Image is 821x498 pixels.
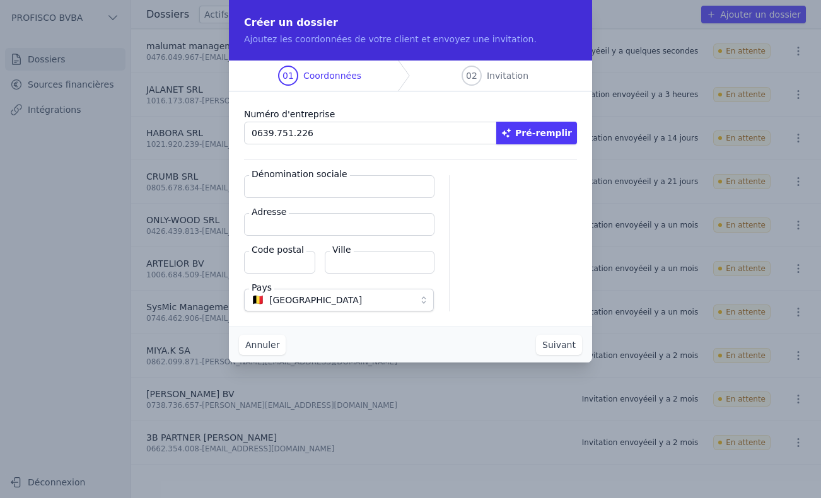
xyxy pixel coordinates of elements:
p: Ajoutez les coordonnées de votre client et envoyez une invitation. [244,33,577,45]
h2: Créer un dossier [244,15,577,30]
label: Numéro d'entreprise [244,107,577,122]
button: Pré-remplir [496,122,577,144]
span: 01 [282,69,294,82]
span: [GEOGRAPHIC_DATA] [269,292,362,308]
span: 02 [466,69,477,82]
span: 🇧🇪 [252,296,264,304]
button: Suivant [536,335,582,355]
label: Ville [330,243,354,256]
label: Dénomination sociale [249,168,350,180]
label: Pays [249,281,274,294]
span: Coordonnées [303,69,361,82]
label: Code postal [249,243,306,256]
span: Invitation [487,69,528,82]
nav: Progress [229,61,592,91]
button: Annuler [239,335,286,355]
button: 🇧🇪 [GEOGRAPHIC_DATA] [244,289,434,311]
label: Adresse [249,206,289,218]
